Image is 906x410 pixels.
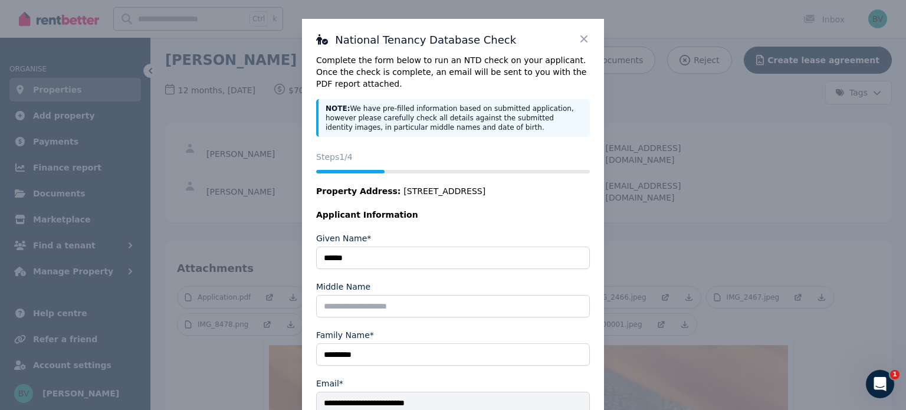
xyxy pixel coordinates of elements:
[316,232,371,244] label: Given Name*
[316,209,590,221] legend: Applicant Information
[316,151,590,163] p: Steps 1 /4
[316,281,370,293] label: Middle Name
[316,329,374,341] label: Family Name*
[316,186,401,196] span: Property Address:
[316,99,590,137] div: We have pre-filled information based on submitted application, however please carefully check all...
[403,185,485,197] span: [STREET_ADDRESS]
[316,378,343,389] label: Email*
[866,370,894,398] iframe: Intercom live chat
[316,54,590,90] p: Complete the form below to run an NTD check on your applicant. Once the check is complete, an ema...
[326,104,350,113] strong: NOTE:
[890,370,900,379] span: 1
[316,33,590,47] h3: National Tenancy Database Check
